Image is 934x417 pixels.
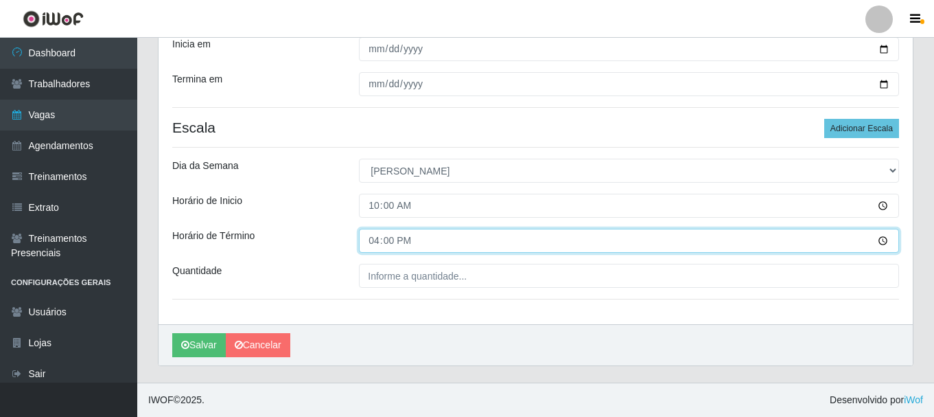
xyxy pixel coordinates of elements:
[148,393,205,407] span: © 2025 .
[359,229,899,253] input: 00:00
[172,194,242,208] label: Horário de Inicio
[172,264,222,278] label: Quantidade
[172,72,222,87] label: Termina em
[172,333,226,357] button: Salvar
[172,37,211,52] label: Inicia em
[359,194,899,218] input: 00:00
[172,229,255,243] label: Horário de Término
[359,72,899,96] input: 00/00/0000
[23,10,84,27] img: CoreUI Logo
[226,333,290,357] a: Cancelar
[172,159,239,173] label: Dia da Semana
[830,393,923,407] span: Desenvolvido por
[904,394,923,405] a: iWof
[824,119,899,138] button: Adicionar Escala
[359,37,899,61] input: 00/00/0000
[148,394,174,405] span: IWOF
[172,119,899,136] h4: Escala
[359,264,899,288] input: Informe a quantidade...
